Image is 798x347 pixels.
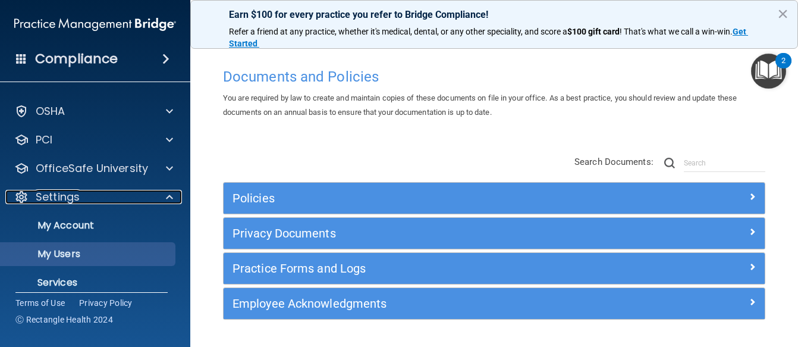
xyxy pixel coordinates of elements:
a: Terms of Use [15,297,65,309]
a: Practice Forms and Logs [233,259,756,278]
span: Ⓒ Rectangle Health 2024 [15,314,113,326]
a: Privacy Documents [233,224,756,243]
div: 2 [781,61,786,76]
span: Search Documents: [574,157,654,167]
a: Privacy Policy [79,297,133,309]
h5: Employee Acknowledgments [233,297,621,310]
p: PCI [36,133,52,147]
p: Earn $100 for every practice you refer to Bridge Compliance! [229,9,759,20]
p: OSHA [36,104,65,118]
h4: Documents and Policies [223,69,765,85]
button: Close [777,4,788,23]
span: You are required by law to create and maintain copies of these documents on file in your office. ... [223,93,737,117]
p: Settings [36,190,80,204]
a: Policies [233,189,756,208]
span: ! That's what we call a win-win. [620,27,733,36]
a: Employee Acknowledgments [233,294,756,313]
a: OfficeSafe University [14,161,173,176]
h4: Compliance [35,51,118,67]
p: My Users [8,248,170,260]
strong: $100 gift card [567,27,620,36]
a: Settings [14,190,173,204]
a: PCI [14,133,173,147]
p: HIPAA Risk Assessment [8,77,170,89]
h5: Policies [233,192,621,205]
h5: Practice Forms and Logs [233,262,621,275]
span: Refer a friend at any practice, whether it's medical, dental, or any other speciality, and score a [229,27,567,36]
p: Services [8,277,170,289]
button: Open Resource Center, 2 new notifications [751,54,786,89]
p: OfficeSafe University [36,161,148,176]
p: My Account [8,220,170,232]
h5: Privacy Documents [233,227,621,240]
a: OSHA [14,104,173,118]
img: ic-search.3b580494.png [664,158,675,168]
input: Search [684,154,765,172]
a: Get Started [229,27,748,48]
img: PMB logo [14,12,176,36]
